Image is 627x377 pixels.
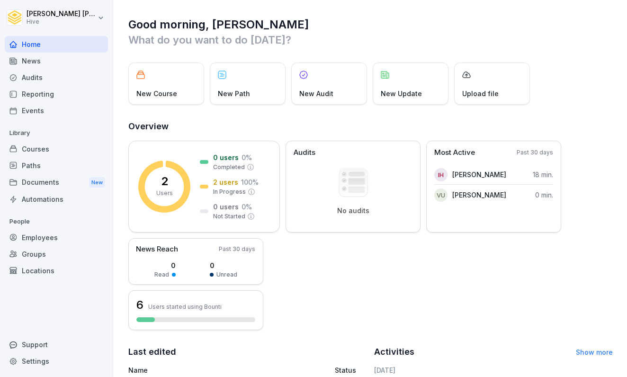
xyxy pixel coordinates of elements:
[337,206,369,215] p: No audits
[434,168,448,181] div: IH
[533,170,553,180] p: 18 min.
[213,153,239,162] p: 0 users
[136,89,177,99] p: New Course
[213,212,245,221] p: Not Started
[335,365,356,375] p: Status
[219,245,255,253] p: Past 30 days
[5,126,108,141] p: Library
[381,89,422,99] p: New Update
[148,303,222,310] p: Users started using Bounti
[576,348,613,356] a: Show more
[462,89,499,99] p: Upload file
[5,141,108,157] a: Courses
[374,365,613,375] h6: [DATE]
[434,188,448,202] div: VU
[89,177,105,188] div: New
[434,147,475,158] p: Most Active
[5,246,108,262] a: Groups
[5,102,108,119] a: Events
[154,260,176,270] p: 0
[5,157,108,174] a: Paths
[218,89,250,99] p: New Path
[213,202,239,212] p: 0 users
[5,86,108,102] a: Reporting
[136,244,178,255] p: News Reach
[27,10,96,18] p: [PERSON_NAME] [PERSON_NAME]
[5,229,108,246] a: Employees
[213,163,245,171] p: Completed
[213,188,246,196] p: In Progress
[241,177,259,187] p: 100 %
[5,53,108,69] a: News
[452,190,506,200] p: [PERSON_NAME]
[5,262,108,279] a: Locations
[5,174,108,191] a: DocumentsNew
[5,214,108,229] p: People
[5,353,108,369] a: Settings
[299,89,333,99] p: New Audit
[154,270,169,279] p: Read
[242,153,252,162] p: 0 %
[136,297,143,313] h3: 6
[5,174,108,191] div: Documents
[535,190,553,200] p: 0 min.
[27,18,96,25] p: Hive
[5,36,108,53] a: Home
[5,336,108,353] div: Support
[242,202,252,212] p: 0 %
[128,32,613,47] p: What do you want to do [DATE]?
[5,191,108,207] a: Automations
[213,177,238,187] p: 2 users
[216,270,237,279] p: Unread
[452,170,506,180] p: [PERSON_NAME]
[161,176,168,187] p: 2
[294,147,315,158] p: Audits
[156,189,173,197] p: Users
[128,365,272,375] p: Name
[128,120,613,133] h2: Overview
[128,345,367,359] h2: Last edited
[517,148,553,157] p: Past 30 days
[5,69,108,86] a: Audits
[210,260,237,270] p: 0
[374,345,414,359] h2: Activities
[128,17,613,32] h1: Good morning, [PERSON_NAME]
